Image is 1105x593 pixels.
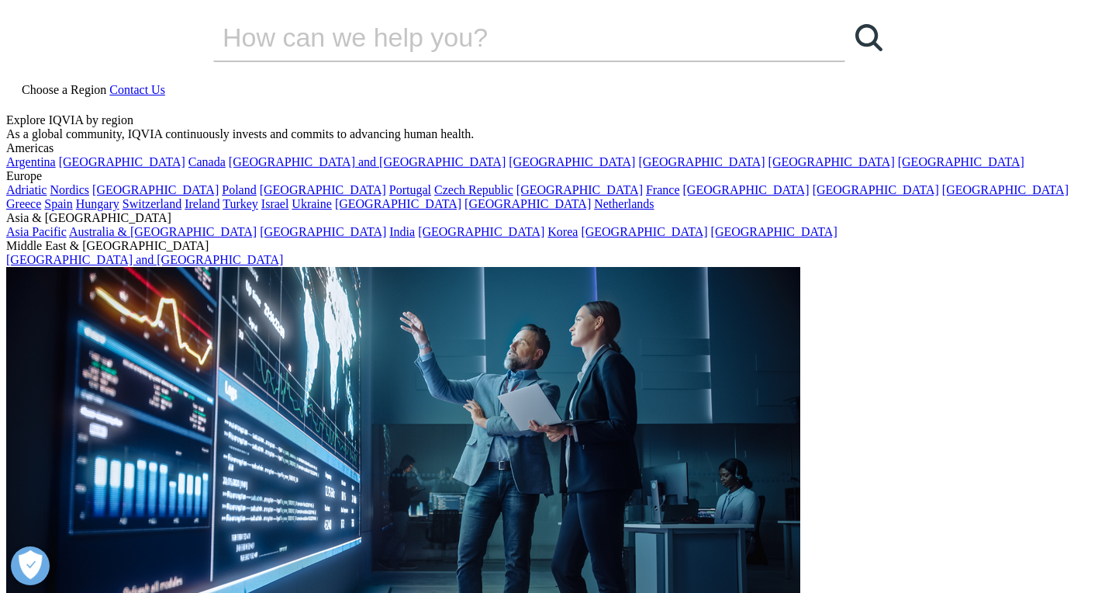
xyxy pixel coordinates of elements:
a: Turkey [223,197,258,210]
a: Contact Us [109,83,165,96]
a: [GEOGRAPHIC_DATA] [768,155,895,168]
a: Canada [188,155,226,168]
a: Nordics [50,183,89,196]
a: [GEOGRAPHIC_DATA] and [GEOGRAPHIC_DATA] [6,253,283,266]
div: Europe [6,169,1099,183]
a: [GEOGRAPHIC_DATA] [581,225,707,238]
a: Argentina [6,155,56,168]
a: [GEOGRAPHIC_DATA] [260,225,386,238]
a: Switzerland [123,197,181,210]
a: Spain [44,197,72,210]
a: Australia & [GEOGRAPHIC_DATA] [69,225,257,238]
a: India [389,225,415,238]
a: Greece [6,197,41,210]
input: Search [213,14,801,61]
a: [GEOGRAPHIC_DATA] [638,155,765,168]
a: [GEOGRAPHIC_DATA] [92,183,219,196]
span: Choose a Region [22,83,106,96]
a: [GEOGRAPHIC_DATA] [683,183,810,196]
a: [GEOGRAPHIC_DATA] [813,183,939,196]
a: [GEOGRAPHIC_DATA] [418,225,544,238]
a: [GEOGRAPHIC_DATA] [516,183,643,196]
div: Asia & [GEOGRAPHIC_DATA] [6,211,1099,225]
a: Hungary [76,197,119,210]
a: Israel [261,197,289,210]
div: Americas [6,141,1099,155]
a: Czech Republic [434,183,513,196]
a: [GEOGRAPHIC_DATA] [335,197,461,210]
a: [GEOGRAPHIC_DATA] [464,197,591,210]
div: Explore IQVIA by region [6,113,1099,127]
a: France [646,183,680,196]
a: [GEOGRAPHIC_DATA] [260,183,386,196]
a: Search [845,14,892,61]
a: [GEOGRAPHIC_DATA] [711,225,837,238]
a: Ukraine [292,197,332,210]
a: Netherlands [594,197,654,210]
a: Poland [222,183,256,196]
a: Portugal [389,183,431,196]
svg: Search [855,24,882,51]
a: [GEOGRAPHIC_DATA] and [GEOGRAPHIC_DATA] [229,155,506,168]
a: [GEOGRAPHIC_DATA] [898,155,1024,168]
a: Adriatic [6,183,47,196]
a: [GEOGRAPHIC_DATA] [59,155,185,168]
div: As a global community, IQVIA continuously invests and commits to advancing human health. [6,127,1099,141]
a: Ireland [185,197,219,210]
button: Ouvrir le centre de préférences [11,546,50,585]
div: Middle East & [GEOGRAPHIC_DATA] [6,239,1099,253]
a: Korea [547,225,578,238]
a: Asia Pacific [6,225,67,238]
a: [GEOGRAPHIC_DATA] [509,155,635,168]
a: [GEOGRAPHIC_DATA] [942,183,1069,196]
